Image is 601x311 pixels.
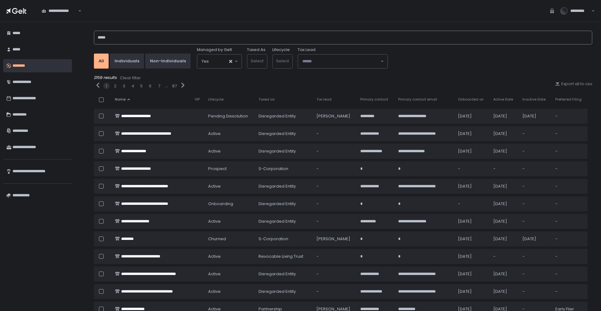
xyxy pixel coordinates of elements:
[259,219,309,224] div: Disregarded Entity
[493,184,515,189] div: [DATE]
[131,83,134,89] button: 4
[458,271,486,277] div: [DATE]
[99,58,104,64] div: All
[316,201,353,207] div: -
[316,219,353,224] div: -
[259,271,309,277] div: Disregarded Entity
[458,97,484,102] span: Onboarded on
[458,148,486,154] div: [DATE]
[120,75,141,81] button: Clear filter
[106,83,107,89] button: 1
[555,97,582,102] span: Preferred Filing
[208,289,221,294] span: active
[493,254,515,259] div: -
[555,236,584,242] div: -
[195,97,200,102] span: VIP
[316,166,353,172] div: -
[259,289,309,294] div: Disregarded Entity
[555,201,584,207] div: -
[458,219,486,224] div: [DATE]
[276,58,289,64] span: Select
[259,113,309,119] div: Disregarded Entity
[259,236,309,242] div: S-Corporation
[493,219,515,224] div: [DATE]
[259,201,309,207] div: Disregarded Entity
[197,54,242,68] div: Search for option
[493,113,515,119] div: [DATE]
[522,236,548,242] div: [DATE]
[458,166,486,172] div: -
[316,148,353,154] div: -
[208,254,221,259] span: active
[522,184,548,189] div: -
[208,97,223,102] span: Lifecycle
[555,219,584,224] div: -
[522,289,548,294] div: -
[316,113,353,119] div: [PERSON_NAME]
[493,131,515,137] div: [DATE]
[458,201,486,207] div: -
[493,289,515,294] div: [DATE]
[458,184,486,189] div: [DATE]
[140,83,143,89] button: 5
[555,289,584,294] div: -
[522,166,548,172] div: -
[398,97,437,102] span: Primary contact email
[302,58,380,65] input: Search for option
[316,131,353,137] div: -
[555,254,584,259] div: -
[259,97,275,102] span: Taxed as
[172,83,177,89] button: 87
[208,131,221,137] span: active
[247,47,265,53] label: Taxed As
[259,184,309,189] div: Disregarded Entity
[165,83,168,89] div: ...
[115,97,126,102] span: Name
[208,113,248,119] span: pending Dissolution
[123,83,125,89] div: 3
[555,148,584,154] div: -
[272,47,290,53] label: Lifecycle
[522,97,546,102] span: Inactive Date
[208,271,221,277] span: active
[316,289,353,294] div: -
[208,219,221,224] span: active
[150,58,186,64] div: Non-Individuals
[522,201,548,207] div: -
[208,148,221,154] span: active
[149,83,152,89] button: 6
[555,113,584,119] div: -
[94,54,109,69] button: All
[458,113,486,119] div: [DATE]
[522,113,548,119] div: [DATE]
[555,131,584,137] div: -
[208,201,233,207] span: onboarding
[202,58,209,65] span: Yes
[209,58,229,65] input: Search for option
[259,148,309,154] div: Disregarded Entity
[208,166,227,172] span: prospect
[522,254,548,259] div: -
[259,166,309,172] div: S-Corporation
[522,131,548,137] div: -
[522,148,548,154] div: -
[208,184,221,189] span: active
[316,184,353,189] div: -
[208,236,226,242] span: churned
[316,236,353,242] div: [PERSON_NAME]
[229,60,232,63] button: Clear Selected
[493,201,515,207] div: [DATE]
[555,81,592,87] button: Export all to csv
[251,58,264,64] span: Select
[114,83,116,89] button: 2
[316,271,353,277] div: -
[458,289,486,294] div: [DATE]
[555,184,584,189] div: -
[158,83,160,89] div: 7
[110,54,144,69] button: Individuals
[493,166,515,172] div: -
